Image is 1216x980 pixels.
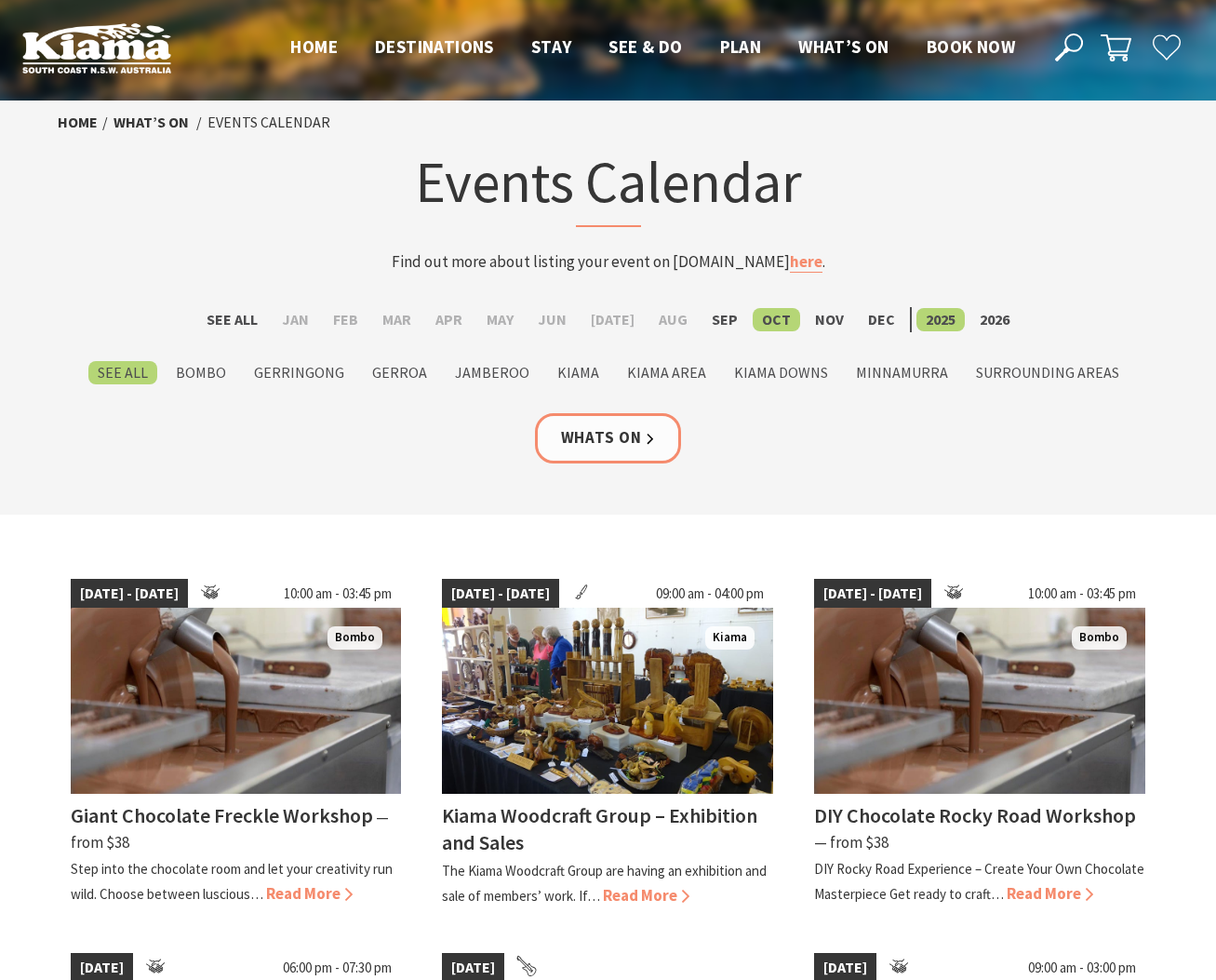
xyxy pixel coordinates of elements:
span: Home [290,35,338,58]
label: Nov [806,308,853,331]
label: Apr [426,308,472,331]
label: See All [88,361,157,384]
img: The Treat Factory Chocolate Production [71,608,402,794]
label: Feb [324,308,367,331]
span: Kiama [705,626,755,650]
label: 2026 [970,308,1019,331]
label: Gerroa [363,361,436,384]
label: See All [197,308,267,331]
span: Bombo [327,626,382,650]
label: Mar [373,308,421,331]
label: Kiama [548,361,608,384]
span: Bombo [1072,626,1127,650]
span: What’s On [798,35,889,58]
span: Plan [720,35,762,58]
img: Chocolate Production. The Treat Factory [814,608,1145,794]
span: Read More [1007,883,1093,904]
a: What’s On [114,113,189,132]
label: May [477,308,523,331]
span: ⁠— from $38 [814,832,889,852]
label: Kiama Downs [725,361,837,384]
span: Book now [927,35,1015,58]
label: Aug [649,308,697,331]
span: Read More [266,883,353,904]
p: Find out more about listing your event on [DOMAIN_NAME] . [244,249,973,275]
label: Dec [859,308,904,331]
label: Minnamurra [847,361,957,384]
p: Step into the chocolate room and let your creativity run wild. Choose between luscious… [71,860,393,903]
h4: Giant Chocolate Freckle Workshop [71,802,373,828]
a: [DATE] - [DATE] 10:00 am - 03:45 pm The Treat Factory Chocolate Production Bombo Giant Chocolate ... [71,579,402,908]
a: Home [58,113,98,132]
h1: Events Calendar [244,144,973,227]
label: 2025 [916,308,965,331]
h4: Kiama Woodcraft Group – Exhibition and Sales [442,802,757,855]
span: [DATE] - [DATE] [814,579,931,609]
span: Destinations [375,35,494,58]
label: Gerringong [245,361,354,384]
label: Kiama Area [618,361,715,384]
label: [DATE] [581,308,644,331]
span: 09:00 am - 04:00 pm [647,579,773,609]
a: Whats On [535,413,682,463]
span: Read More [603,885,689,906]
a: here [790,251,822,273]
label: Sep [702,308,747,331]
a: [DATE] - [DATE] 10:00 am - 03:45 pm Chocolate Production. The Treat Factory Bombo DIY Chocolate R... [814,579,1145,908]
label: Jan [273,308,318,331]
a: [DATE] - [DATE] 09:00 am - 04:00 pm The wonders of wood Kiama Kiama Woodcraft Group – Exhibition ... [442,579,773,908]
span: See & Do [608,35,682,58]
li: Events Calendar [207,111,330,135]
nav: Main Menu [272,33,1034,63]
span: [DATE] - [DATE] [442,579,559,609]
p: The Kiama Woodcraft Group are having an exhibition and sale of members’ work. If… [442,862,767,905]
label: Jamberoo [446,361,539,384]
span: 10:00 am - 03:45 pm [1019,579,1145,609]
span: [DATE] - [DATE] [71,579,188,609]
label: Jun [528,308,576,331]
span: 10:00 am - 03:45 pm [274,579,401,609]
label: Surrounding Areas [967,361,1129,384]
img: The wonders of wood [442,608,773,794]
label: Oct [753,308,800,331]
label: Bombo [167,361,235,384]
span: Stay [531,35,572,58]
p: DIY Rocky Road Experience – Create Your Own Chocolate Masterpiece Get ready to craft… [814,860,1144,903]
h4: DIY Chocolate Rocky Road Workshop [814,802,1136,828]
img: Kiama Logo [22,22,171,74]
